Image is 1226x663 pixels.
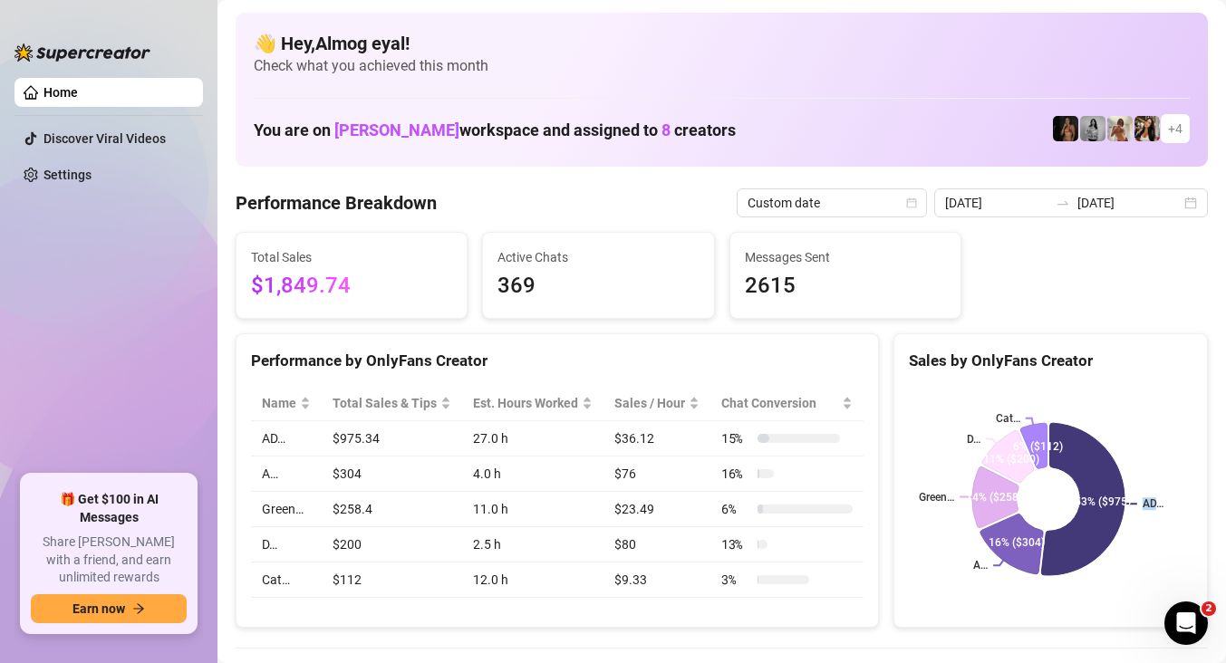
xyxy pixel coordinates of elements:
[262,393,296,413] span: Name
[1168,119,1183,139] span: + 4
[603,527,710,562] td: $80
[43,131,166,146] a: Discover Viral Videos
[1107,116,1133,141] img: Green
[1053,116,1078,141] img: D
[31,533,187,587] span: Share [PERSON_NAME] with a friend, and earn unlimited rewards
[1164,601,1208,645] iframe: Intercom live chat
[1056,196,1070,210] span: to
[43,168,92,182] a: Settings
[745,247,946,267] span: Messages Sent
[721,428,750,448] span: 15 %
[251,527,322,562] td: D…
[661,120,671,139] span: 8
[721,464,750,484] span: 16 %
[132,602,145,615] span: arrow-right
[254,31,1190,56] h4: 👋 Hey, Almog eyal !
[497,269,699,303] span: 369
[322,562,462,598] td: $112
[1134,116,1160,141] img: AD
[322,527,462,562] td: $200
[334,120,459,139] span: [PERSON_NAME]
[603,492,710,527] td: $23.49
[462,492,603,527] td: 11.0 h
[31,491,187,526] span: 🎁 Get $100 in AI Messages
[333,393,437,413] span: Total Sales & Tips
[251,349,864,373] div: Performance by OnlyFans Creator
[462,562,603,598] td: 12.0 h
[973,560,988,572] text: A…
[43,85,78,100] a: Home
[251,386,322,421] th: Name
[31,594,187,623] button: Earn nowarrow-right
[473,393,578,413] div: Est. Hours Worked
[1077,193,1181,213] input: End date
[603,386,710,421] th: Sales / Hour
[251,421,322,456] td: AD…
[251,269,452,303] span: $1,849.74
[1143,497,1163,510] text: AD…
[745,269,946,303] span: 2615
[1056,196,1070,210] span: swap-right
[462,527,603,562] td: 2.5 h
[603,421,710,456] td: $36.12
[251,492,322,527] td: Green…
[919,491,954,504] text: Green…
[254,120,736,140] h1: You are on workspace and assigned to creators
[721,393,838,413] span: Chat Conversion
[721,499,750,519] span: 6 %
[906,197,917,208] span: calendar
[710,386,864,421] th: Chat Conversion
[748,189,916,216] span: Custom date
[603,456,710,492] td: $76
[967,433,980,446] text: D…
[236,190,437,216] h4: Performance Breakdown
[945,193,1048,213] input: Start date
[996,412,1020,425] text: Cat…
[251,456,322,492] td: A…
[909,349,1192,373] div: Sales by OnlyFans Creator
[721,534,750,554] span: 13 %
[497,247,699,267] span: Active Chats
[14,43,150,62] img: logo-BBDzfeDw.svg
[322,386,462,421] th: Total Sales & Tips
[614,393,685,413] span: Sales / Hour
[462,456,603,492] td: 4.0 h
[322,421,462,456] td: $975.34
[322,456,462,492] td: $304
[322,492,462,527] td: $258.4
[603,562,710,598] td: $9.33
[462,421,603,456] td: 27.0 h
[254,56,1190,76] span: Check what you achieved this month
[72,601,125,616] span: Earn now
[1202,601,1216,616] span: 2
[721,570,750,590] span: 3 %
[251,562,322,598] td: Cat…
[1080,116,1105,141] img: A
[251,247,452,267] span: Total Sales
